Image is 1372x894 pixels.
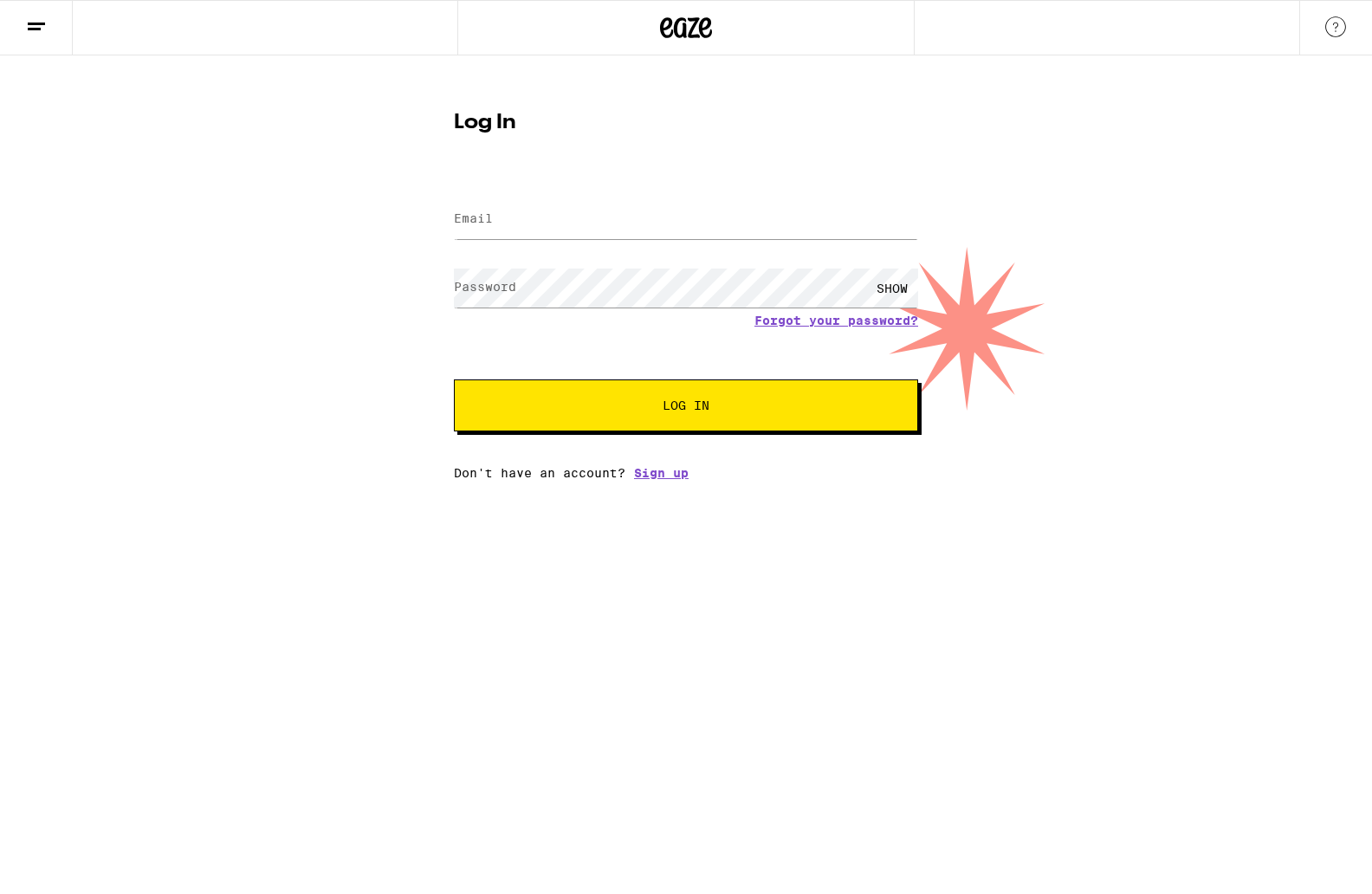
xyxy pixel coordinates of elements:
span: Hi. Need any help? [10,12,125,26]
div: Don't have an account? [454,466,918,480]
input: Email [454,200,918,239]
label: Password [454,280,516,294]
a: Forgot your password? [754,314,918,327]
a: Sign up [634,466,689,480]
label: Email [454,211,493,225]
h1: Log In [454,113,918,133]
button: Log In [454,379,918,431]
div: SHOW [866,269,918,308]
span: Log In [663,399,709,411]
